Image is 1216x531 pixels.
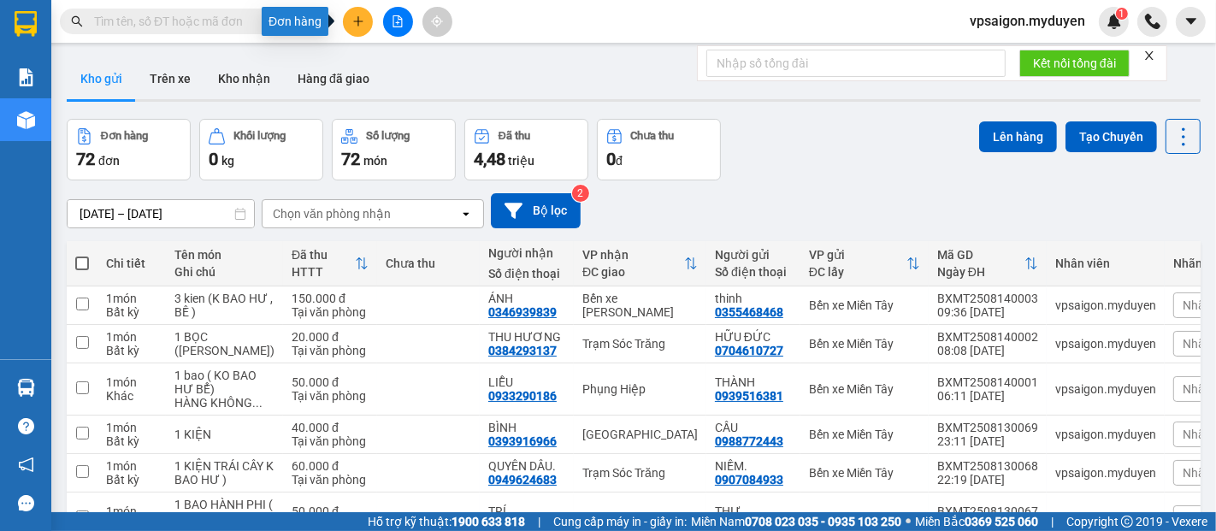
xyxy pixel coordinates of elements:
div: thinh [715,292,792,305]
div: ĐC lấy [809,265,906,279]
div: THƯ [715,504,792,518]
span: Miền Bắc [915,512,1038,531]
div: Bất kỳ [106,305,157,319]
button: caret-down [1176,7,1206,37]
div: 1 món [106,292,157,305]
div: BXMT2508130067 [937,504,1038,518]
div: 09:36 [DATE] [937,305,1038,319]
div: Ngày ĐH [937,265,1024,279]
div: 60.000 đ [292,459,369,473]
div: Đơn hàng [101,130,148,142]
span: notification [18,457,34,473]
button: Trên xe [136,58,204,99]
div: 08:08 [DATE] [937,344,1038,357]
div: 1 bao ( KO BAO HƯ BỂ) [174,369,274,396]
div: Bất kỳ [106,434,157,448]
div: vpsaigon.myduyen [1055,298,1156,312]
div: LIỄU [488,375,565,389]
div: 1 KIỆN TRÁI CÂY K BAO HƯ ) [174,459,274,487]
div: BXMT2508130069 [937,421,1038,434]
div: Chi tiết [106,257,157,270]
svg: open [459,207,473,221]
div: Tên món [174,248,274,262]
span: triệu [508,154,534,168]
div: Bến xe Miền Tây [809,382,920,396]
span: | [538,512,540,531]
div: Đã thu [292,248,355,262]
img: logo-vxr [15,11,37,37]
div: 0939516381 [715,389,783,403]
div: Tại văn phòng [292,434,369,448]
div: CẦU [715,421,792,434]
div: ĐC giao [582,265,684,279]
div: Người nhận [488,246,565,260]
button: Kết nối tổng đài [1019,50,1130,77]
span: copyright [1121,516,1133,528]
span: file-add [392,15,404,27]
div: BXMT2508140002 [937,330,1038,344]
div: 150.000 đ [292,292,369,305]
div: 0384293137 [488,344,557,357]
div: BXMT2508130068 [937,459,1038,473]
span: đơn [98,154,120,168]
strong: 0369 525 060 [965,515,1038,528]
span: món [363,154,387,168]
div: 0907084933 [715,473,783,487]
span: 0 [209,149,218,169]
img: solution-icon [17,68,35,86]
th: Toggle SortBy [283,241,377,286]
span: Nhãn [1183,382,1212,396]
input: Select a date range. [68,200,254,227]
div: Trạm Sóc Trăng [582,466,698,480]
button: Kho gửi [67,58,136,99]
div: QUYÊN DÂU. [488,459,565,473]
div: Tại văn phòng [292,305,369,319]
div: HÀNG KHÔNG KIỂM [174,396,274,410]
div: 0949624683 [488,473,557,487]
button: Khối lượng0kg [199,119,323,180]
span: Nhãn [1183,511,1212,525]
div: 1 món [106,459,157,473]
div: THU HƯƠNG [488,330,565,344]
div: NIỀM. [715,459,792,473]
div: Số lượng [366,130,410,142]
span: Hỗ trợ kỹ thuật: [368,512,525,531]
img: phone-icon [1145,14,1160,29]
div: Tại văn phòng [292,473,369,487]
div: Phụng Hiệp [582,382,698,396]
div: 50.000 đ [292,375,369,389]
div: Chọn văn phòng nhận [273,205,391,222]
strong: 0708 023 035 - 0935 103 250 [745,515,901,528]
div: THÀNH [715,375,792,389]
div: 50.000 đ [292,504,369,518]
span: Kết nối tổng đài [1033,54,1116,73]
button: Đơn hàng72đơn [67,119,191,180]
div: 1 KIỆN [174,428,274,441]
div: 1 món [106,375,157,389]
div: 20.000 đ [292,330,369,344]
div: Tại văn phòng [292,389,369,403]
button: aim [422,7,452,37]
th: Toggle SortBy [929,241,1047,286]
div: Chưa thu [386,257,471,270]
div: Bến xe Miền Tây [809,511,920,525]
span: question-circle [18,418,34,434]
div: vpsaigon.myduyen [1055,382,1156,396]
div: 0933290186 [488,389,557,403]
div: vpsaigon.myduyen [1055,466,1156,480]
div: 0346939839 [488,305,557,319]
div: Ghi chú [174,265,274,279]
div: 1 BỌC (K BAO HƯ) [174,330,274,357]
div: Mã GD [937,248,1024,262]
div: Số điện thoại [488,267,565,280]
div: Bến xe Miền Tây [809,337,920,351]
div: Bến xe [PERSON_NAME] [582,292,698,319]
span: đ [616,154,623,168]
button: Kho nhận [204,58,284,99]
button: Lên hàng [979,121,1057,152]
div: Trạm Sóc Trăng [582,511,698,525]
span: 72 [341,149,360,169]
div: Bến xe Miền Tây [809,298,920,312]
div: 0704610727 [715,344,783,357]
div: TRÍ [488,504,565,518]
